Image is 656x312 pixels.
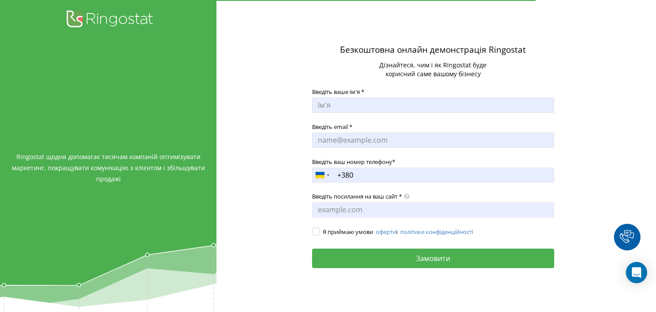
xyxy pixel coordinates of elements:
span: Введіть посилання на ваш сайт [312,192,397,200]
span: Введіть ваше ім'я [312,88,360,96]
span: Замовити [416,253,450,263]
input: example.com [312,202,554,218]
a: оферти [376,228,396,236]
span: Введіть ваш номер телефону [312,158,392,166]
input: Ім'я [312,97,554,113]
img: Ringostat logo [64,9,153,31]
div: Ukraine (Україна): +380 [313,168,333,182]
div: Open Intercom Messenger [626,262,647,283]
input: name@example.com [312,133,554,148]
span: і [396,228,397,236]
span: Дізнайтеся, чим і як Ringostat буде корисний саме вашому бізнесу [379,61,486,78]
span: Безкоштовна онлайн демонстрація Ringostat [340,44,526,55]
span: Ringostat щодня допомагає тисячам компаній оптимізувати маркетинг, покращувати комунікацію з кліє... [9,151,208,184]
button: Замовити [312,249,554,268]
span: Введіть email [312,123,348,131]
a: політики конфіденційності [400,228,473,236]
span: Я приймаю умови [323,228,373,236]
